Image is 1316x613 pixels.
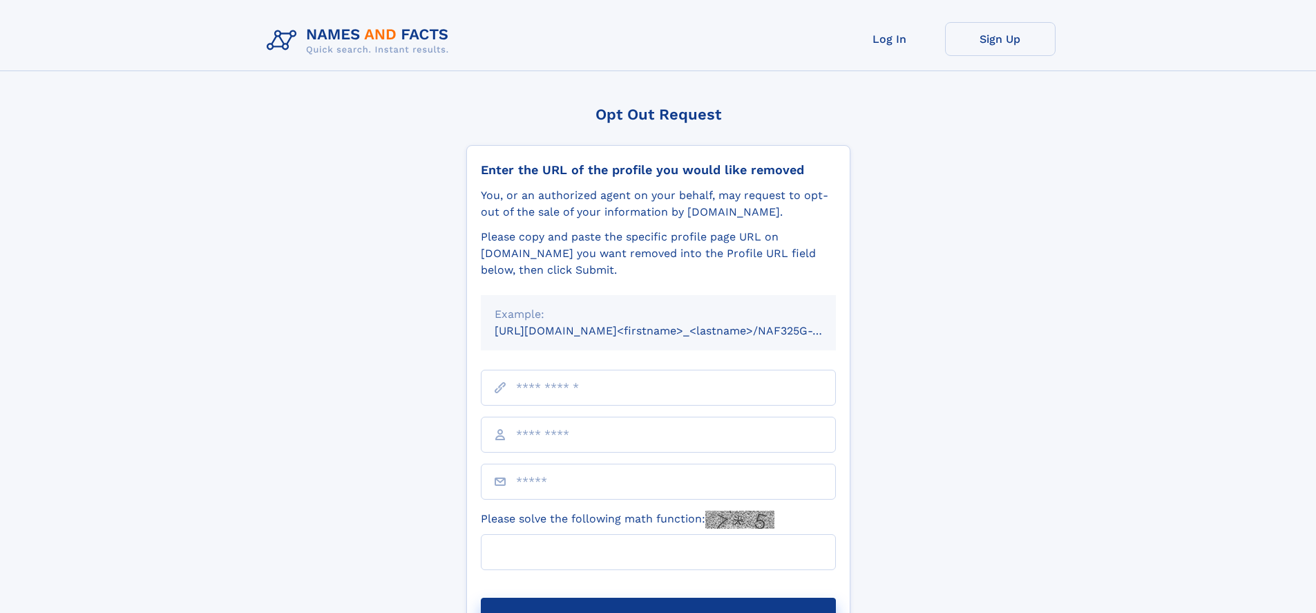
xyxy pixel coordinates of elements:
[495,306,822,323] div: Example:
[481,162,836,178] div: Enter the URL of the profile you would like removed
[495,324,862,337] small: [URL][DOMAIN_NAME]<firstname>_<lastname>/NAF325G-xxxxxxxx
[481,229,836,279] div: Please copy and paste the specific profile page URL on [DOMAIN_NAME] you want removed into the Pr...
[481,187,836,220] div: You, or an authorized agent on your behalf, may request to opt-out of the sale of your informatio...
[835,22,945,56] a: Log In
[466,106,850,123] div: Opt Out Request
[481,511,774,529] label: Please solve the following math function:
[945,22,1056,56] a: Sign Up
[261,22,460,59] img: Logo Names and Facts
